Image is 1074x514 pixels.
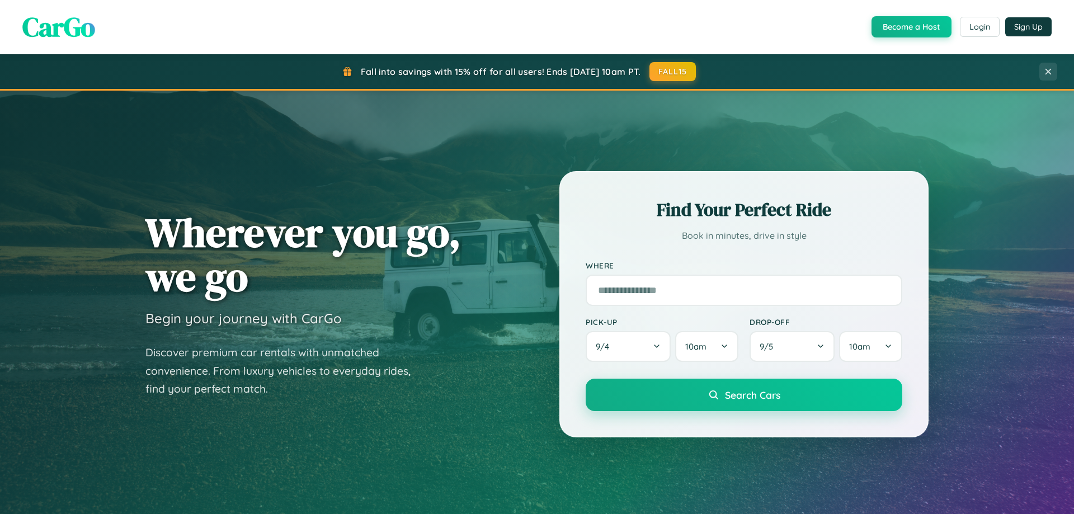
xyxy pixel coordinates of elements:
[750,317,902,327] label: Drop-off
[872,16,951,37] button: Become a Host
[725,389,780,401] span: Search Cars
[145,343,425,398] p: Discover premium car rentals with unmatched convenience. From luxury vehicles to everyday rides, ...
[750,331,835,362] button: 9/5
[960,17,1000,37] button: Login
[685,341,706,352] span: 10am
[586,261,902,270] label: Where
[849,341,870,352] span: 10am
[145,210,461,299] h1: Wherever you go, we go
[649,62,696,81] button: FALL15
[361,66,641,77] span: Fall into savings with 15% off for all users! Ends [DATE] 10am PT.
[145,310,342,327] h3: Begin your journey with CarGo
[839,331,902,362] button: 10am
[675,331,738,362] button: 10am
[586,197,902,222] h2: Find Your Perfect Ride
[586,317,738,327] label: Pick-up
[760,341,779,352] span: 9 / 5
[22,8,95,45] span: CarGo
[596,341,615,352] span: 9 / 4
[586,228,902,244] p: Book in minutes, drive in style
[586,379,902,411] button: Search Cars
[1005,17,1052,36] button: Sign Up
[586,331,671,362] button: 9/4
